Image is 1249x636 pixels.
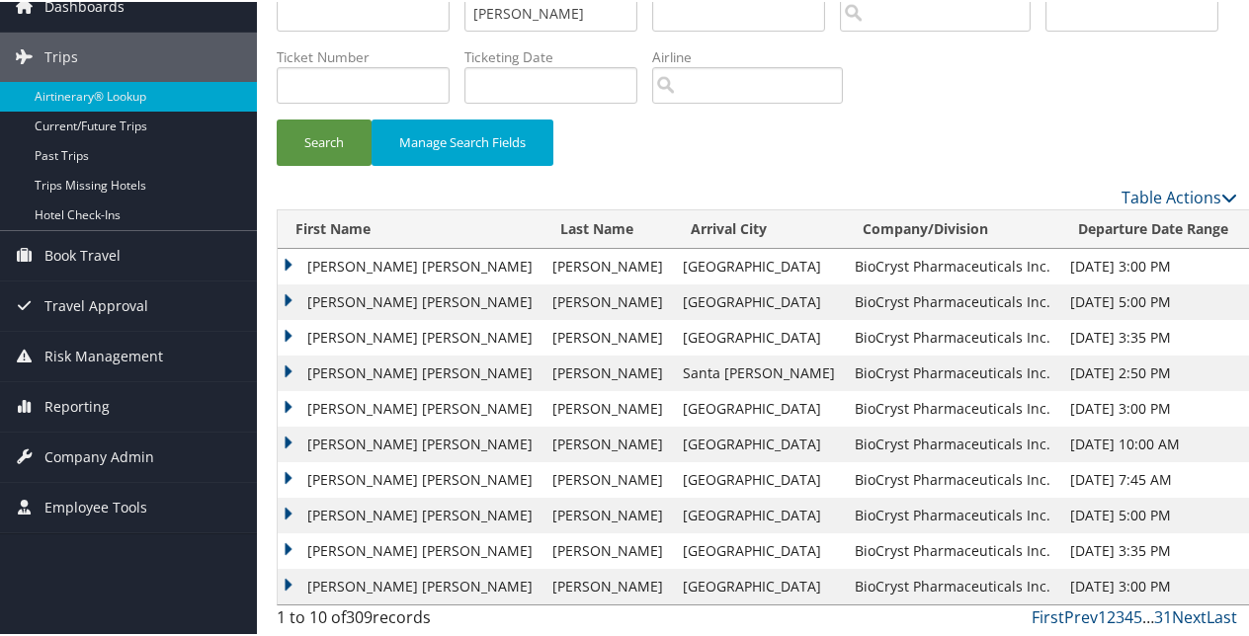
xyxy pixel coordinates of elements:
[278,567,542,602] td: [PERSON_NAME] [PERSON_NAME]
[845,282,1060,318] td: BioCryst Pharmaceuticals Inc.
[278,247,542,282] td: [PERSON_NAME] [PERSON_NAME]
[464,45,652,65] label: Ticketing Date
[278,282,542,318] td: [PERSON_NAME] [PERSON_NAME]
[1207,604,1237,626] a: Last
[44,229,121,278] span: Book Travel
[1060,389,1246,425] td: [DATE] 3:00 PM
[44,431,154,480] span: Company Admin
[1142,604,1154,626] span: …
[1060,354,1246,389] td: [DATE] 2:50 PM
[278,208,542,247] th: First Name: activate to sort column ascending
[542,247,673,282] td: [PERSON_NAME]
[1116,604,1124,626] a: 3
[1122,185,1237,206] a: Table Actions
[44,330,163,379] span: Risk Management
[673,318,845,354] td: [GEOGRAPHIC_DATA]
[1060,531,1246,567] td: [DATE] 3:35 PM
[277,118,372,164] button: Search
[845,496,1060,531] td: BioCryst Pharmaceuticals Inc.
[845,247,1060,282] td: BioCryst Pharmaceuticals Inc.
[845,567,1060,602] td: BioCryst Pharmaceuticals Inc.
[542,389,673,425] td: [PERSON_NAME]
[673,247,845,282] td: [GEOGRAPHIC_DATA]
[1060,318,1246,354] td: [DATE] 3:35 PM
[1060,567,1246,602] td: [DATE] 3:00 PM
[1060,208,1246,247] th: Departure Date Range: activate to sort column ascending
[845,389,1060,425] td: BioCryst Pharmaceuticals Inc.
[673,460,845,496] td: [GEOGRAPHIC_DATA]
[542,425,673,460] td: [PERSON_NAME]
[278,425,542,460] td: [PERSON_NAME] [PERSON_NAME]
[542,531,673,567] td: [PERSON_NAME]
[845,354,1060,389] td: BioCryst Pharmaceuticals Inc.
[278,496,542,531] td: [PERSON_NAME] [PERSON_NAME]
[542,567,673,602] td: [PERSON_NAME]
[44,380,110,430] span: Reporting
[1060,425,1246,460] td: [DATE] 10:00 AM
[1060,496,1246,531] td: [DATE] 5:00 PM
[542,354,673,389] td: [PERSON_NAME]
[673,389,845,425] td: [GEOGRAPHIC_DATA]
[346,604,373,626] span: 309
[845,318,1060,354] td: BioCryst Pharmaceuticals Inc.
[673,354,845,389] td: Santa [PERSON_NAME]
[1133,604,1142,626] a: 5
[845,531,1060,567] td: BioCryst Pharmaceuticals Inc.
[845,208,1060,247] th: Company/Division
[542,208,673,247] th: Last Name: activate to sort column ascending
[278,531,542,567] td: [PERSON_NAME] [PERSON_NAME]
[673,496,845,531] td: [GEOGRAPHIC_DATA]
[673,531,845,567] td: [GEOGRAPHIC_DATA]
[44,31,78,80] span: Trips
[1098,604,1107,626] a: 1
[673,567,845,602] td: [GEOGRAPHIC_DATA]
[542,282,673,318] td: [PERSON_NAME]
[1060,282,1246,318] td: [DATE] 5:00 PM
[278,389,542,425] td: [PERSON_NAME] [PERSON_NAME]
[542,318,673,354] td: [PERSON_NAME]
[1172,604,1207,626] a: Next
[1060,247,1246,282] td: [DATE] 3:00 PM
[652,45,858,65] label: Airline
[278,354,542,389] td: [PERSON_NAME] [PERSON_NAME]
[277,45,464,65] label: Ticket Number
[845,460,1060,496] td: BioCryst Pharmaceuticals Inc.
[673,282,845,318] td: [GEOGRAPHIC_DATA]
[1064,604,1098,626] a: Prev
[1060,460,1246,496] td: [DATE] 7:45 AM
[278,318,542,354] td: [PERSON_NAME] [PERSON_NAME]
[673,208,845,247] th: Arrival City: activate to sort column ascending
[44,279,148,329] span: Travel Approval
[1032,604,1064,626] a: First
[278,460,542,496] td: [PERSON_NAME] [PERSON_NAME]
[1124,604,1133,626] a: 4
[44,481,147,530] span: Employee Tools
[542,460,673,496] td: [PERSON_NAME]
[845,425,1060,460] td: BioCryst Pharmaceuticals Inc.
[372,118,553,164] button: Manage Search Fields
[542,496,673,531] td: [PERSON_NAME]
[673,425,845,460] td: [GEOGRAPHIC_DATA]
[1154,604,1172,626] a: 31
[1107,604,1116,626] a: 2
